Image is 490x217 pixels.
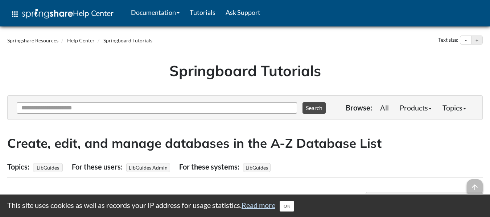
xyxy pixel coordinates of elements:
span: LibGuides [243,163,271,172]
div: For these users: [72,160,124,174]
div: Topics: [7,160,31,174]
a: Topics [437,100,472,115]
button: Close [280,201,294,212]
a: Read more [242,201,275,209]
a: Help Center [67,37,95,43]
div: For these systems: [179,160,241,174]
div: Text size: [437,36,460,45]
h1: Springboard Tutorials [13,60,477,81]
a: Ask Support [221,3,265,21]
button: Decrease text size [460,36,471,45]
span: LibGuides Admin [126,163,170,172]
img: Springshare [22,9,73,18]
a: apps Help Center [5,3,119,25]
a: Documentation [126,3,185,21]
a: LibGuides [36,162,60,173]
h2: Create, edit, and manage databases in the A-Z Database List [7,134,483,152]
button: Search [302,102,326,114]
a: Springshare Resources [7,37,58,43]
a: All [375,100,394,115]
a: Springboard Tutorials [103,37,152,43]
p: Browse: [346,103,372,113]
span: apps [11,10,19,18]
span: arrow_upward [467,179,483,195]
a: Tutorials [185,3,221,21]
button: Increase text size [472,36,482,45]
a: Products [394,100,437,115]
a: arrow_upward [467,180,483,189]
span: Help Center [73,8,114,18]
